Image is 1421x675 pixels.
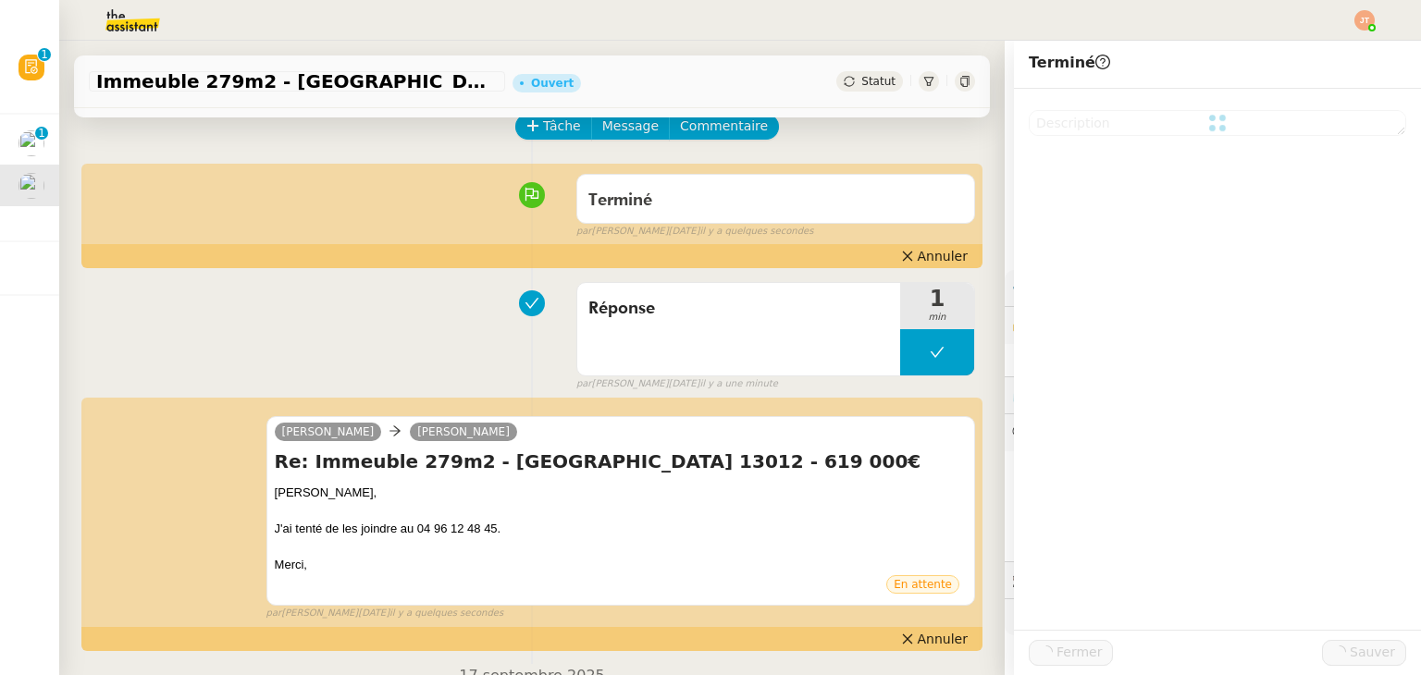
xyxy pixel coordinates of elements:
[894,246,975,266] button: Annuler
[35,127,48,140] nz-badge-sup: 1
[1005,377,1421,413] div: ⏲️Tâches 31:21
[1005,270,1421,306] div: ⚙️Procédures
[576,224,814,239] small: [PERSON_NAME][DATE]
[275,423,382,440] a: [PERSON_NAME]
[669,114,779,140] button: Commentaire
[1029,640,1113,666] button: Fermer
[1012,277,1108,299] span: ⚙️
[275,484,967,502] div: [PERSON_NAME],
[531,78,574,89] div: Ouvert
[602,116,659,137] span: Message
[19,130,44,156] img: users%2F3XW7N0tEcIOoc8sxKxWqDcFn91D2%2Favatar%2F5653ca14-9fea-463f-a381-ec4f4d723a3b
[1354,10,1375,31] img: svg
[266,606,504,621] small: [PERSON_NAME][DATE]
[1322,640,1406,666] button: Sauver
[861,75,896,88] span: Statut
[41,48,48,65] p: 1
[275,520,967,538] div: J'ai tenté de les joindre au 04 96 12 48 45.
[38,48,51,61] nz-badge-sup: 1
[1012,572,1210,587] span: 🕵️
[894,629,975,649] button: Annuler
[588,192,652,209] span: Terminé
[275,448,967,474] h4: Re: Immeuble 279m2 - [GEOGRAPHIC_DATA] 13012 - 619 000€
[1012,387,1147,402] span: ⏲️
[699,376,777,392] span: il y a une minute
[1005,414,1421,450] div: 💬Commentaires 2
[1012,609,1069,624] span: 🧴
[1005,307,1421,343] div: 🔐Données client
[576,224,592,239] span: par
[275,556,967,574] div: Merci,
[576,376,778,392] small: [PERSON_NAME][DATE]
[591,114,670,140] button: Message
[1005,562,1421,598] div: 🕵️Autres demandes en cours
[19,173,44,199] img: users%2FSADz3OCgrFNaBc1p3ogUv5k479k1%2Favatar%2Fccbff511-0434-4584-b662-693e5a00b7b7
[1012,424,1164,439] span: 💬
[576,376,592,392] span: par
[1005,599,1421,635] div: 🧴Autres
[918,630,968,648] span: Annuler
[900,310,974,325] span: min
[900,288,974,310] span: 1
[1012,314,1132,336] span: 🔐
[588,295,889,323] span: Réponse
[894,578,952,591] span: En attente
[699,224,813,239] span: il y a quelques secondes
[680,116,768,137] span: Commentaire
[918,247,968,265] span: Annuler
[543,116,581,137] span: Tâche
[410,423,517,440] a: [PERSON_NAME]
[266,606,282,621] span: par
[389,606,503,621] span: il y a quelques secondes
[1029,54,1110,71] span: Terminé
[515,114,592,140] button: Tâche
[38,127,45,143] p: 1
[96,72,498,91] span: Immeuble 279m2 - [GEOGRAPHIC_DATA] 13012 - 619 000€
